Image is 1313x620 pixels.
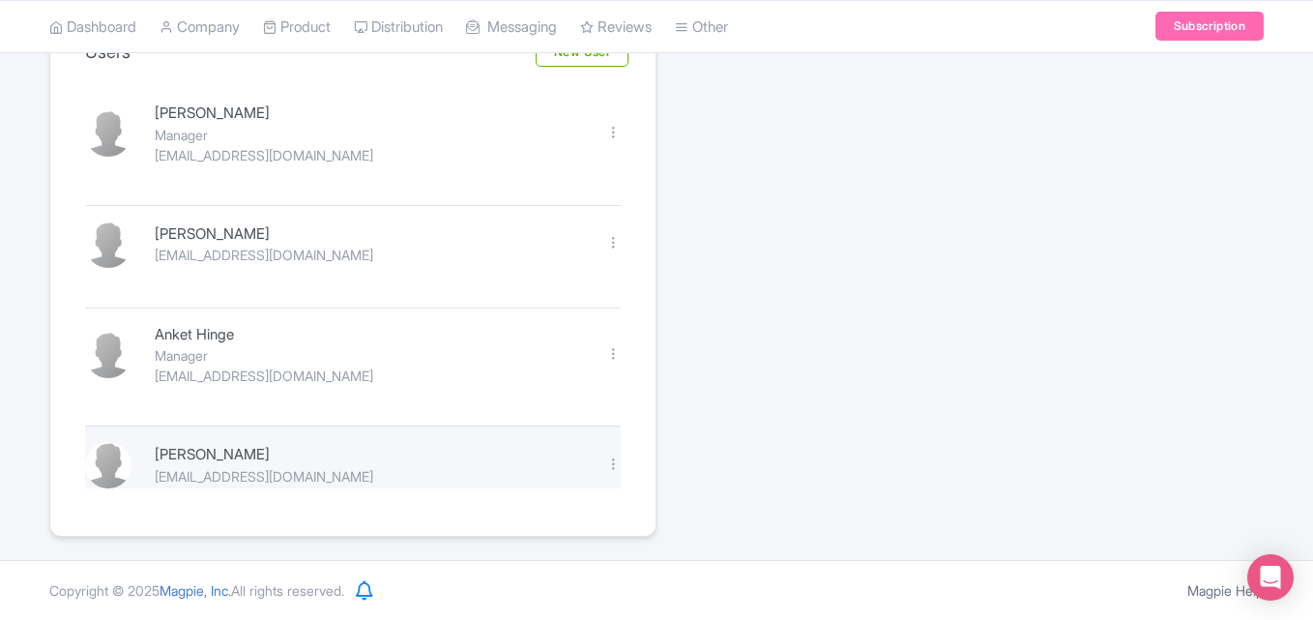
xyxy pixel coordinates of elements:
div: [PERSON_NAME] [155,103,583,125]
span: Magpie, Inc. [160,582,231,599]
a: Subscription [1155,12,1264,41]
a: Magpie Help [1187,582,1264,599]
div: Manager [155,125,583,145]
div: Open Intercom Messenger [1247,554,1294,601]
img: contact-b11cc6e953956a0c50a2f97983291f06.png [85,110,131,157]
div: Manager [155,345,583,366]
div: [EMAIL_ADDRESS][DOMAIN_NAME] [155,466,583,487]
div: [EMAIL_ADDRESS][DOMAIN_NAME] [155,245,583,265]
img: contact-b11cc6e953956a0c50a2f97983291f06.png [85,221,131,268]
div: [PERSON_NAME] [155,444,583,466]
img: contact-b11cc6e953956a0c50a2f97983291f06.png [85,442,131,488]
img: contact-b11cc6e953956a0c50a2f97983291f06.png [85,332,131,378]
div: [EMAIL_ADDRESS][DOMAIN_NAME] [155,145,583,165]
div: [EMAIL_ADDRESS][DOMAIN_NAME] [155,366,583,386]
div: [PERSON_NAME] [155,223,583,246]
div: Copyright © 2025 All rights reserved. [38,580,356,601]
div: Anket Hinge [155,324,583,346]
